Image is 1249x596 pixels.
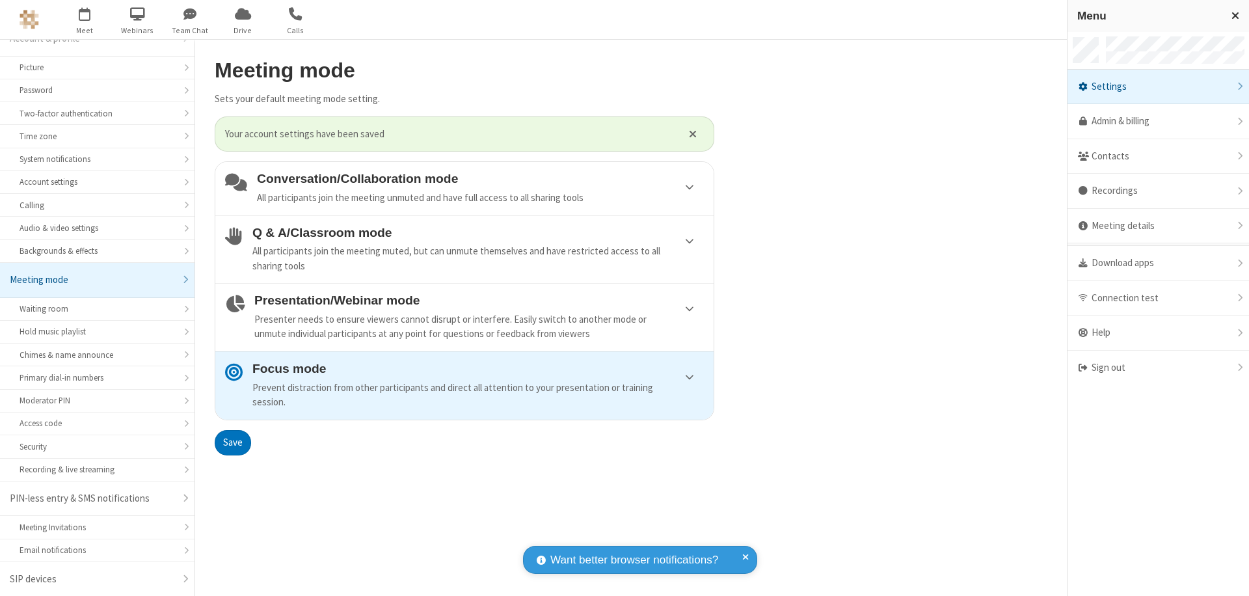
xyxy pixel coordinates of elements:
div: SIP devices [10,572,175,587]
div: All participants join the meeting muted, but can unmute themselves and have restricted access to ... [252,244,704,273]
h3: Menu [1077,10,1220,22]
div: Waiting room [20,303,175,315]
span: Calls [271,25,320,36]
div: Moderator PIN [20,394,175,407]
div: Meeting details [1068,209,1249,244]
div: Meeting Invitations [20,521,175,534]
button: Close alert [682,124,704,144]
span: Your account settings have been saved [225,127,673,142]
div: Download apps [1068,246,1249,281]
div: Prevent distraction from other participants and direct all attention to your presentation or trai... [252,381,704,410]
div: Account settings [20,176,175,188]
h2: Meeting mode [215,59,714,82]
h4: Conversation/Collaboration mode [257,172,704,185]
div: Settings [1068,70,1249,105]
div: Sign out [1068,351,1249,385]
div: Access code [20,417,175,429]
div: Chimes & name announce [20,349,175,361]
div: Recording & live streaming [20,463,175,476]
h4: Q & A/Classroom mode [252,226,704,239]
span: Team Chat [166,25,215,36]
div: Primary dial-in numbers [20,372,175,384]
div: Presenter needs to ensure viewers cannot disrupt or interfere. Easily switch to another mode or u... [254,312,704,342]
div: Audio & video settings [20,222,175,234]
img: QA Selenium DO NOT DELETE OR CHANGE [20,10,39,29]
div: Email notifications [20,544,175,556]
span: Want better browser notifications? [550,552,718,569]
h4: Presentation/Webinar mode [254,293,704,307]
div: Help [1068,316,1249,351]
div: System notifications [20,153,175,165]
h4: Focus mode [252,362,704,375]
p: Sets your default meeting mode setting. [215,92,714,107]
span: Meet [60,25,109,36]
span: Drive [219,25,267,36]
span: Webinars [113,25,162,36]
div: Backgrounds & effects [20,245,175,257]
div: Hold music playlist [20,325,175,338]
a: Admin & billing [1068,104,1249,139]
div: Calling [20,199,175,211]
div: Time zone [20,130,175,142]
button: Save [215,430,251,456]
div: Connection test [1068,281,1249,316]
div: PIN-less entry & SMS notifications [10,491,175,506]
div: Recordings [1068,174,1249,209]
div: Picture [20,61,175,74]
div: Meeting mode [10,273,175,288]
div: Two-factor authentication [20,107,175,120]
div: Password [20,84,175,96]
div: All participants join the meeting unmuted and have full access to all sharing tools [257,191,704,206]
div: Contacts [1068,139,1249,174]
div: Security [20,440,175,453]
